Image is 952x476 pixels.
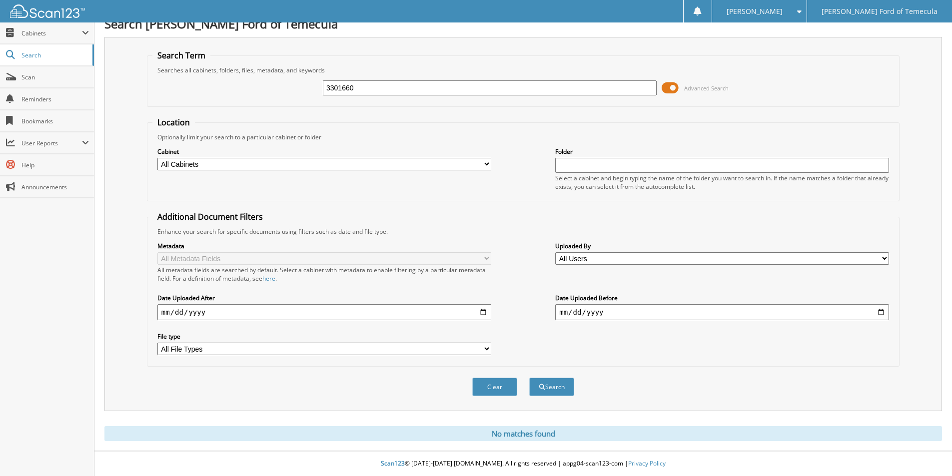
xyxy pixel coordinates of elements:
[529,378,574,396] button: Search
[94,452,952,476] div: © [DATE]-[DATE] [DOMAIN_NAME]. All rights reserved | appg04-scan123-com |
[727,8,783,14] span: [PERSON_NAME]
[152,66,894,74] div: Searches all cabinets, folders, files, metadata, and keywords
[21,29,82,37] span: Cabinets
[684,84,729,92] span: Advanced Search
[157,332,491,341] label: File type
[152,133,894,141] div: Optionally limit your search to a particular cabinet or folder
[21,139,82,147] span: User Reports
[472,378,517,396] button: Clear
[555,174,889,191] div: Select a cabinet and begin typing the name of the folder you want to search in. If the name match...
[381,459,405,468] span: Scan123
[152,117,195,128] legend: Location
[902,428,952,476] iframe: Chat Widget
[21,73,89,81] span: Scan
[21,51,87,59] span: Search
[157,147,491,156] label: Cabinet
[555,304,889,320] input: end
[555,242,889,250] label: Uploaded By
[21,183,89,191] span: Announcements
[157,304,491,320] input: start
[555,294,889,302] label: Date Uploaded Before
[104,15,942,32] h1: Search [PERSON_NAME] Ford of Temecula
[628,459,666,468] a: Privacy Policy
[157,242,491,250] label: Metadata
[10,4,85,18] img: scan123-logo-white.svg
[152,50,210,61] legend: Search Term
[152,227,894,236] div: Enhance your search for specific documents using filters such as date and file type.
[21,117,89,125] span: Bookmarks
[152,211,268,222] legend: Additional Document Filters
[104,426,942,441] div: No matches found
[21,95,89,103] span: Reminders
[157,266,491,283] div: All metadata fields are searched by default. Select a cabinet with metadata to enable filtering b...
[21,161,89,169] span: Help
[157,294,491,302] label: Date Uploaded After
[822,8,938,14] span: [PERSON_NAME] Ford of Temecula
[555,147,889,156] label: Folder
[262,274,275,283] a: here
